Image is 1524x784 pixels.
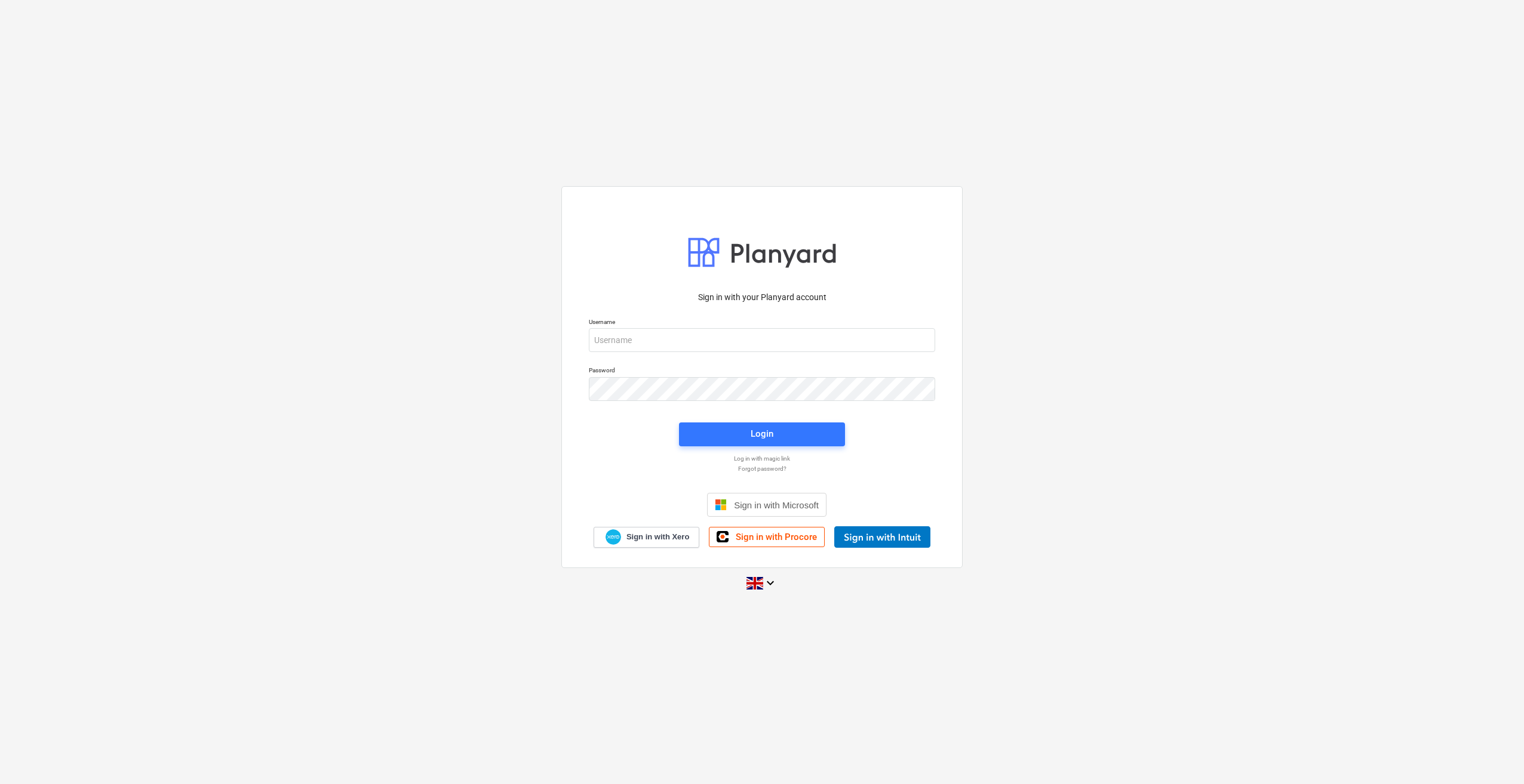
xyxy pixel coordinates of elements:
p: Password [589,366,935,376]
span: Sign in with Xero [626,532,689,542]
img: Microsoft logo [715,499,727,511]
a: Log in with magic link [583,455,941,462]
a: Forgot password? [583,465,941,473]
button: Login [679,422,845,446]
input: Username [589,328,935,352]
div: Login [751,426,773,442]
p: Username [589,318,935,328]
span: Sign in with Microsoft [734,500,819,510]
a: Sign in with Xero [594,527,700,548]
i: keyboard_arrow_down [763,576,778,590]
img: Xero logo [606,529,621,545]
span: Sign in with Procore [736,532,817,542]
a: Sign in with Procore [709,527,825,547]
p: Sign in with your Planyard account [589,291,935,304]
